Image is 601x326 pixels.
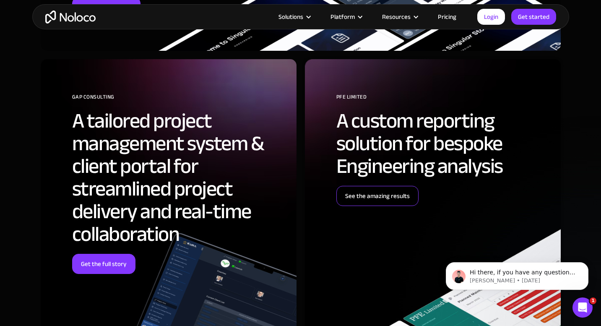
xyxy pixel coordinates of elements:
h2: A tailored project management system & client portal for streamlined project delivery and real-ti... [72,110,284,245]
a: home [45,10,96,23]
span: 1 [590,297,596,304]
div: Resources [382,11,411,22]
a: Pricing [427,11,467,22]
div: PFE Limited [336,91,548,110]
iframe: Intercom live chat [572,297,593,318]
div: Platform [330,11,355,22]
a: See the amazing results [336,186,419,206]
div: Solutions [278,11,303,22]
div: GAP Consulting [72,91,284,110]
a: Get the full story [72,254,135,274]
div: Platform [320,11,372,22]
iframe: Intercom notifications message [433,245,601,303]
div: Solutions [268,11,320,22]
a: Login [477,9,505,25]
a: Get started [511,9,556,25]
div: Resources [372,11,427,22]
h2: A custom reporting solution for bespoke Engineering analysis [336,110,548,177]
